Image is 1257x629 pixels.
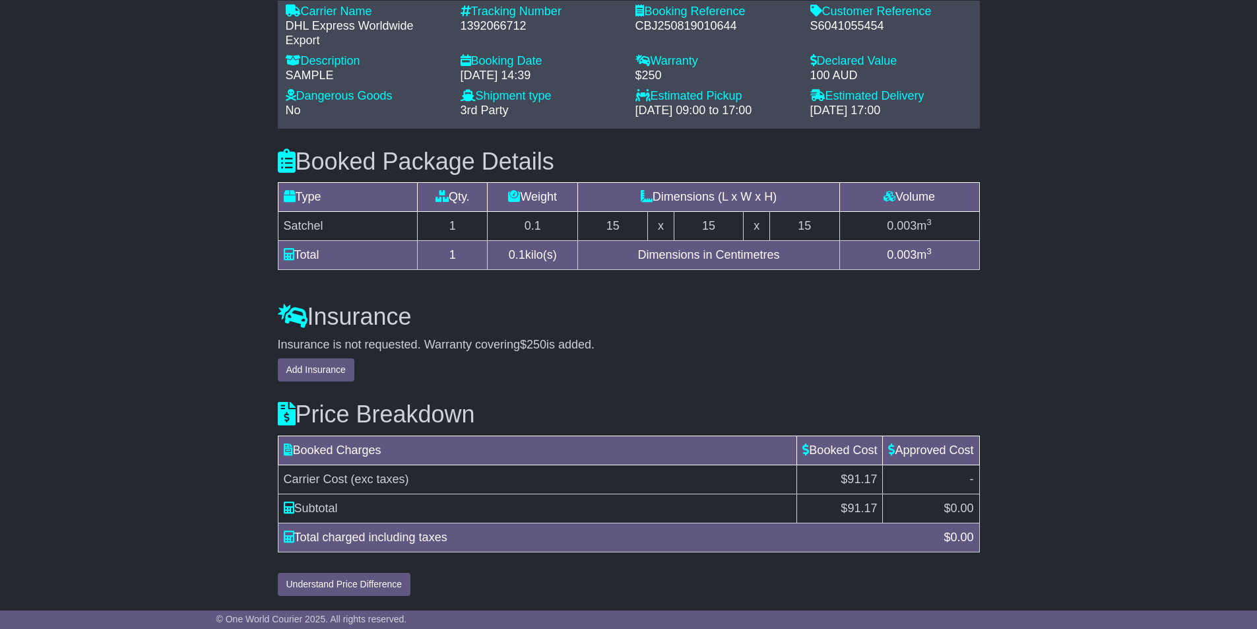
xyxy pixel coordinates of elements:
[520,338,546,351] span: $250
[887,248,917,261] span: 0.003
[883,436,979,465] td: Approved Cost
[278,212,418,241] td: Satchel
[970,473,974,486] span: -
[847,502,877,515] span: 91.17
[278,183,418,212] td: Type
[769,212,839,241] td: 15
[488,183,578,212] td: Weight
[578,212,648,241] td: 15
[418,183,488,212] td: Qty.
[488,212,578,241] td: 0.1
[926,217,932,227] sup: 3
[278,358,354,381] button: Add Insurance
[286,89,447,104] div: Dangerous Goods
[286,104,301,117] span: No
[810,69,972,83] div: 100 AUD
[926,246,932,256] sup: 3
[578,241,839,270] td: Dimensions in Centimetres
[950,502,973,515] span: 0.00
[278,401,980,428] h3: Price Breakdown
[635,54,797,69] div: Warranty
[284,473,348,486] span: Carrier Cost
[418,241,488,270] td: 1
[578,183,839,212] td: Dimensions (L x W x H)
[461,89,622,104] div: Shipment type
[461,69,622,83] div: [DATE] 14:39
[286,54,447,69] div: Description
[839,212,979,241] td: m
[278,241,418,270] td: Total
[351,473,409,486] span: (exc taxes)
[797,436,883,465] td: Booked Cost
[635,104,797,118] div: [DATE] 09:00 to 17:00
[461,104,509,117] span: 3rd Party
[286,69,447,83] div: SAMPLE
[278,304,980,330] h3: Insurance
[648,212,674,241] td: x
[887,219,917,232] span: 0.003
[937,529,980,546] div: $
[461,5,622,19] div: Tracking Number
[216,614,407,624] span: © One World Courier 2025. All rights reserved.
[810,5,972,19] div: Customer Reference
[461,19,622,34] div: 1392066712
[841,473,877,486] span: $91.17
[635,19,797,34] div: CBJ250819010644
[635,89,797,104] div: Estimated Pickup
[674,212,744,241] td: 15
[278,573,411,596] button: Understand Price Difference
[278,494,797,523] td: Subtotal
[810,19,972,34] div: S6041055454
[277,529,938,546] div: Total charged including taxes
[286,5,447,19] div: Carrier Name
[278,149,980,175] h3: Booked Package Details
[839,241,979,270] td: m
[418,212,488,241] td: 1
[810,54,972,69] div: Declared Value
[278,338,980,352] div: Insurance is not requested. Warranty covering is added.
[278,436,797,465] td: Booked Charges
[810,89,972,104] div: Estimated Delivery
[461,54,622,69] div: Booking Date
[883,494,979,523] td: $
[744,212,769,241] td: x
[635,5,797,19] div: Booking Reference
[488,241,578,270] td: kilo(s)
[286,19,447,48] div: DHL Express Worldwide Export
[810,104,972,118] div: [DATE] 17:00
[509,248,525,261] span: 0.1
[950,531,973,544] span: 0.00
[839,183,979,212] td: Volume
[797,494,883,523] td: $
[635,69,797,83] div: $250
